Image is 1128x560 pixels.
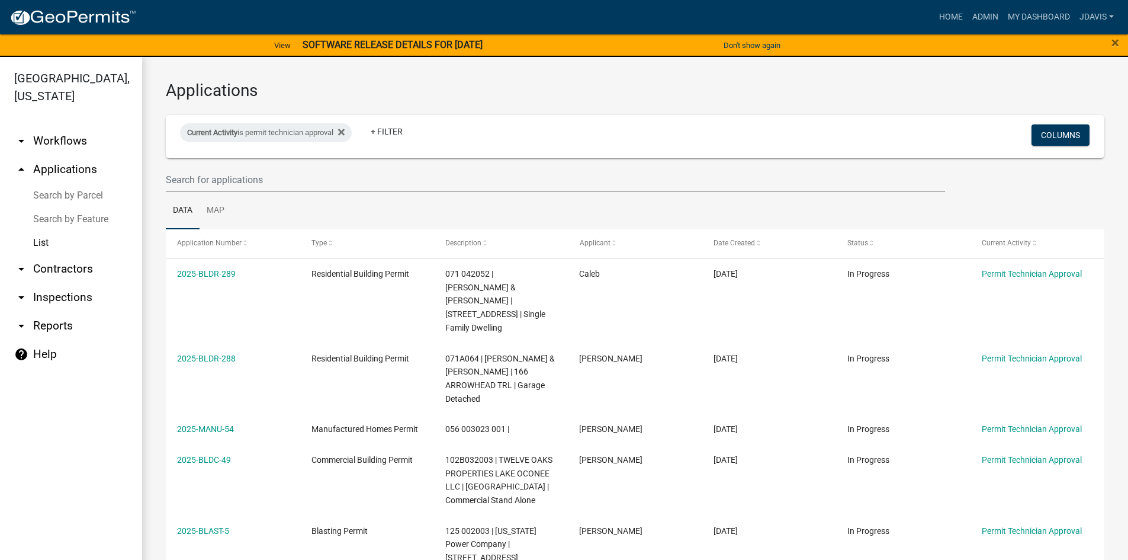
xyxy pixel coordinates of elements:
[311,354,409,363] span: Residential Building Permit
[719,36,785,55] button: Don't show again
[177,269,236,279] a: 2025-BLDR-289
[982,424,1082,434] a: Permit Technician Approval
[934,6,968,28] a: Home
[303,39,483,50] strong: SOFTWARE RELEASE DETAILS FOR [DATE]
[177,526,229,536] a: 2025-BLAST-5
[847,526,889,536] span: In Progress
[311,424,418,434] span: Manufactured Homes Permit
[982,526,1082,536] a: Permit Technician Approval
[180,123,352,142] div: is permit technician approval
[166,192,200,230] a: Data
[714,269,738,279] span: 09/24/2025
[177,239,242,247] span: Application Number
[311,269,409,279] span: Residential Building Permit
[847,269,889,279] span: In Progress
[445,239,481,247] span: Description
[177,455,231,465] a: 2025-BLDC-49
[269,36,295,55] a: View
[847,455,889,465] span: In Progress
[300,229,433,258] datatable-header-cell: Type
[847,424,889,434] span: In Progress
[14,134,28,148] i: arrow_drop_down
[982,455,1082,465] a: Permit Technician Approval
[702,229,836,258] datatable-header-cell: Date Created
[445,455,552,505] span: 102B032003 | TWELVE OAKS PROPERTIES LAKE OCONEE LLC | LAKE OCONEE PKWY | Commercial Stand Alone
[714,354,738,363] span: 09/24/2025
[177,354,236,363] a: 2025-BLDR-288
[579,269,600,279] span: Caleb
[968,6,1003,28] a: Admin
[166,81,1104,101] h3: Applications
[714,239,755,247] span: Date Created
[200,192,232,230] a: Map
[445,424,509,434] span: 056 003023 001 |
[445,354,555,404] span: 071A064 | KELLEY TIMOTHY V & HEATHER L | 166 ARROWHEAD TRL | Garage Detached
[1111,36,1119,50] button: Close
[714,526,738,536] span: 09/24/2025
[445,269,545,332] span: 071 042052 | COKER MICHAEL D & SHIRLEY J | 128 HICKORY LN | Single Family Dwelling
[14,347,28,361] i: help
[579,239,610,247] span: Applicant
[568,229,702,258] datatable-header-cell: Applicant
[847,354,889,363] span: In Progress
[1003,6,1075,28] a: My Dashboard
[579,424,642,434] span: David Fotch
[714,424,738,434] span: 09/24/2025
[434,229,568,258] datatable-header-cell: Description
[361,121,412,142] a: + Filter
[579,455,642,465] span: Terrell
[166,229,300,258] datatable-header-cell: Application Number
[1111,34,1119,51] span: ×
[847,239,868,247] span: Status
[311,239,327,247] span: Type
[579,354,642,363] span: Heather Kelley
[14,290,28,305] i: arrow_drop_down
[187,128,237,137] span: Current Activity
[14,162,28,177] i: arrow_drop_up
[579,526,642,536] span: Corrie Dukes
[14,262,28,276] i: arrow_drop_down
[177,424,234,434] a: 2025-MANU-54
[836,229,970,258] datatable-header-cell: Status
[982,354,1082,363] a: Permit Technician Approval
[1031,124,1090,146] button: Columns
[982,239,1031,247] span: Current Activity
[982,269,1082,279] a: Permit Technician Approval
[714,455,738,465] span: 09/24/2025
[311,455,413,465] span: Commercial Building Permit
[970,229,1104,258] datatable-header-cell: Current Activity
[1075,6,1119,28] a: jdavis
[166,168,945,192] input: Search for applications
[311,526,368,536] span: Blasting Permit
[14,319,28,333] i: arrow_drop_down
